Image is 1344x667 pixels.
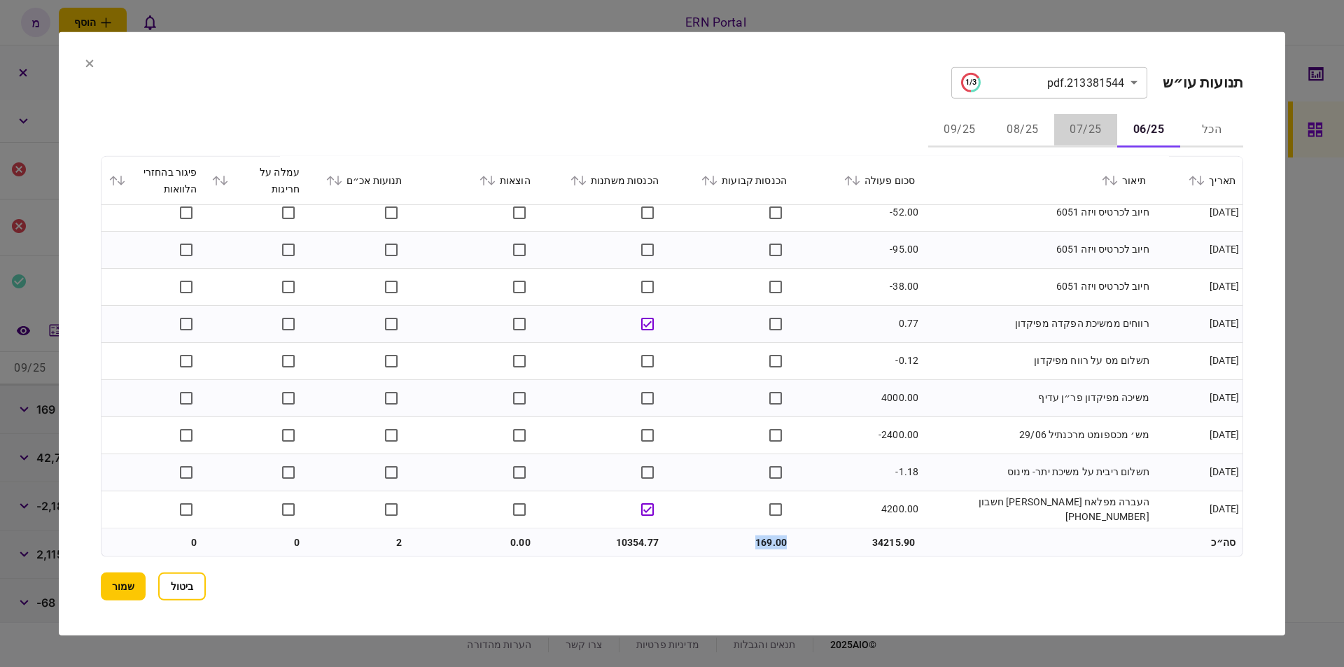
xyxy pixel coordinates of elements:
[922,231,1153,268] td: חיוב לכרטיס ויזה 6051
[961,73,1125,92] div: 213381544.pdf
[922,305,1153,342] td: רווחים ממשיכת הפקדה מפיקדון
[794,491,922,527] td: 4200.00
[922,342,1153,379] td: תשלום מס על רווח מפיקדון
[1153,491,1242,527] td: [DATE]
[545,171,659,188] div: הכנסות משתנות
[1054,113,1117,147] button: 07/25
[1153,379,1242,416] td: [DATE]
[1153,231,1242,268] td: [DATE]
[1153,342,1242,379] td: [DATE]
[794,342,922,379] td: -0.12
[928,113,991,147] button: 09/25
[922,268,1153,305] td: חיוב לכרטיס ויזה 6051
[922,194,1153,231] td: חיוב לכרטיס ויזה 6051
[1153,194,1242,231] td: [DATE]
[673,171,787,188] div: הכנסות קבועות
[101,573,146,601] button: שמור
[1160,171,1235,188] div: תאריך
[991,113,1054,147] button: 08/25
[1153,268,1242,305] td: [DATE]
[801,171,915,188] div: סכום פעולה
[922,379,1153,416] td: משיכה מפיקדון פר״ן עדיף
[158,573,206,601] button: ביטול
[666,528,794,556] td: 169.00
[922,491,1153,527] td: העברה מפלאח [PERSON_NAME] חשבון [PHONE_NUMBER]
[794,194,922,231] td: -52.00
[929,171,1146,188] div: תיאור
[922,454,1153,491] td: תשלום ריבית על משיכת יתר- מינוס
[794,268,922,305] td: -38.00
[794,416,922,454] td: -2400.00
[1153,305,1242,342] td: [DATE]
[211,163,300,197] div: עמלה על חריגות
[1153,454,1242,491] td: [DATE]
[794,528,922,556] td: 34215.90
[314,171,402,188] div: תנועות אכ״ם
[416,171,531,188] div: הוצאות
[108,163,197,197] div: פיגור בהחזרי הלוואות
[538,528,666,556] td: 10354.77
[794,231,922,268] td: -95.00
[1180,113,1243,147] button: הכל
[794,454,922,491] td: -1.18
[922,416,1153,454] td: מש׳ מכספומט מרכנתיל 29/06
[965,78,976,87] text: 1/3
[1153,416,1242,454] td: [DATE]
[794,305,922,342] td: 0.77
[1153,528,1242,556] td: סה״כ
[794,379,922,416] td: 4000.00
[1117,113,1180,147] button: 06/25
[204,528,307,556] td: 0
[1163,73,1243,91] h2: תנועות עו״ש
[101,528,204,556] td: 0
[307,528,409,556] td: 2
[409,528,538,556] td: 0.00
